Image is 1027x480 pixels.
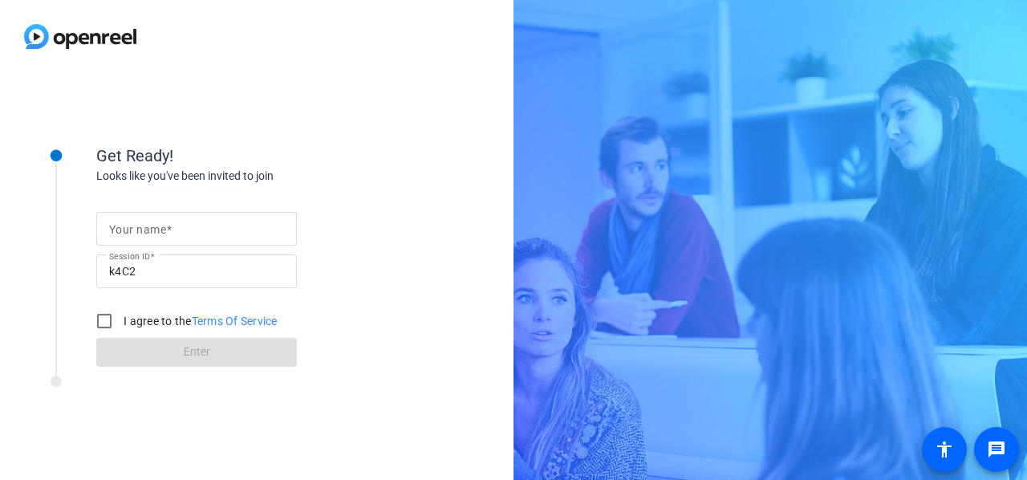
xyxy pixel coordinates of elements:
mat-label: Your name [109,223,166,236]
a: Terms Of Service [192,315,278,327]
mat-icon: message [987,440,1006,459]
label: I agree to the [120,313,278,329]
mat-label: Session ID [109,251,150,261]
mat-icon: accessibility [935,440,954,459]
div: Get Ready! [96,144,417,168]
div: Looks like you've been invited to join [96,168,417,185]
